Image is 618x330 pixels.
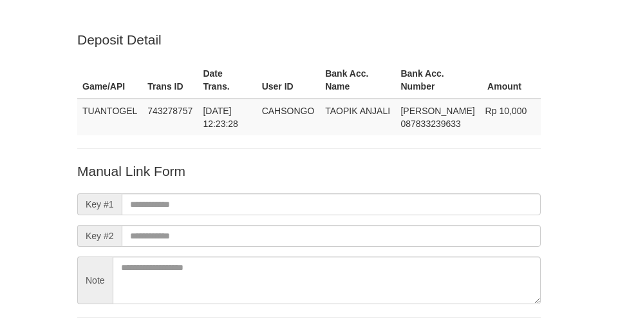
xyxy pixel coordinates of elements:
[77,62,142,99] th: Game/API
[77,193,122,215] span: Key #1
[77,99,142,135] td: TUANTOGEL
[325,106,390,116] span: TAOPIK ANJALI
[395,62,480,99] th: Bank Acc. Number
[262,106,315,116] span: CAHSONGO
[203,106,238,129] span: [DATE] 12:23:28
[77,225,122,247] span: Key #2
[77,30,541,49] p: Deposit Detail
[485,106,527,116] span: Rp 10,000
[400,119,460,129] span: Copy 087833239633 to clipboard
[142,62,198,99] th: Trans ID
[77,257,113,304] span: Note
[257,62,321,99] th: User ID
[142,99,198,135] td: 743278757
[198,62,256,99] th: Date Trans.
[400,106,474,116] span: [PERSON_NAME]
[480,62,541,99] th: Amount
[77,162,541,180] p: Manual Link Form
[320,62,395,99] th: Bank Acc. Name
